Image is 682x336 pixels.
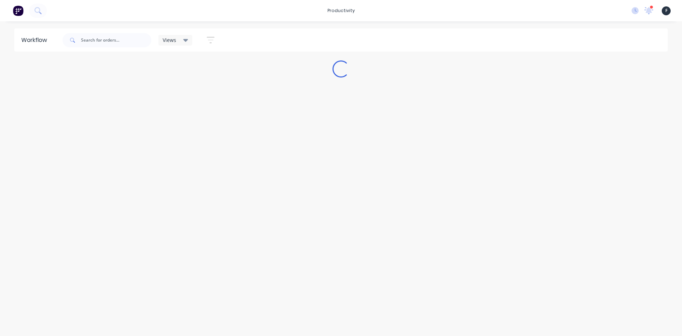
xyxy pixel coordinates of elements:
div: productivity [324,5,358,16]
img: Factory [13,5,23,16]
span: Views [163,36,176,44]
input: Search for orders... [81,33,151,47]
div: Workflow [21,36,50,44]
span: F [665,7,667,14]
